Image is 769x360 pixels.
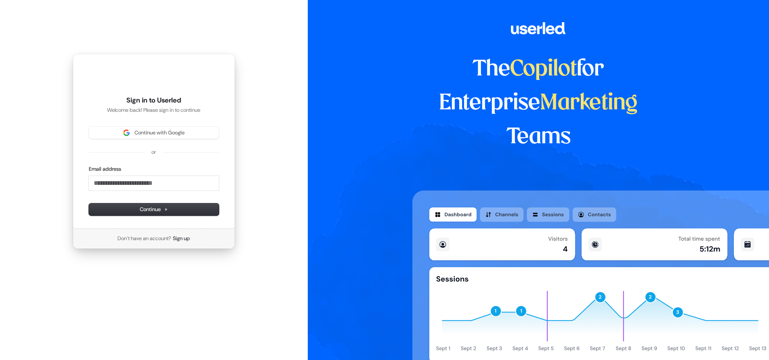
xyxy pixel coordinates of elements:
[123,130,130,136] img: Sign in with Google
[173,235,190,242] a: Sign up
[89,107,219,114] p: Welcome back! Please sign in to continue
[412,52,665,154] h1: The for Enterprise Teams
[151,149,156,156] p: or
[140,206,168,213] span: Continue
[89,127,219,139] button: Sign in with GoogleContinue with Google
[510,59,577,80] span: Copilot
[134,129,185,136] span: Continue with Google
[540,93,638,114] span: Marketing
[89,203,219,216] button: Continue
[89,96,219,105] h1: Sign in to Userled
[118,235,171,242] span: Don’t have an account?
[89,165,121,173] label: Email address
